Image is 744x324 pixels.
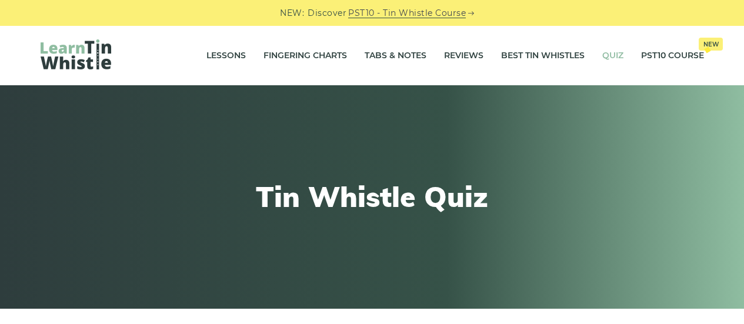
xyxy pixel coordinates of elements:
[206,41,246,71] a: Lessons
[444,41,483,71] a: Reviews
[41,39,111,69] img: LearnTinWhistle.com
[501,41,585,71] a: Best Tin Whistles
[365,41,426,71] a: Tabs & Notes
[263,41,347,71] a: Fingering Charts
[641,41,704,71] a: PST10 CourseNew
[699,38,723,51] span: New
[156,180,589,214] h1: Tin Whistle Quiz
[602,41,623,71] a: Quiz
